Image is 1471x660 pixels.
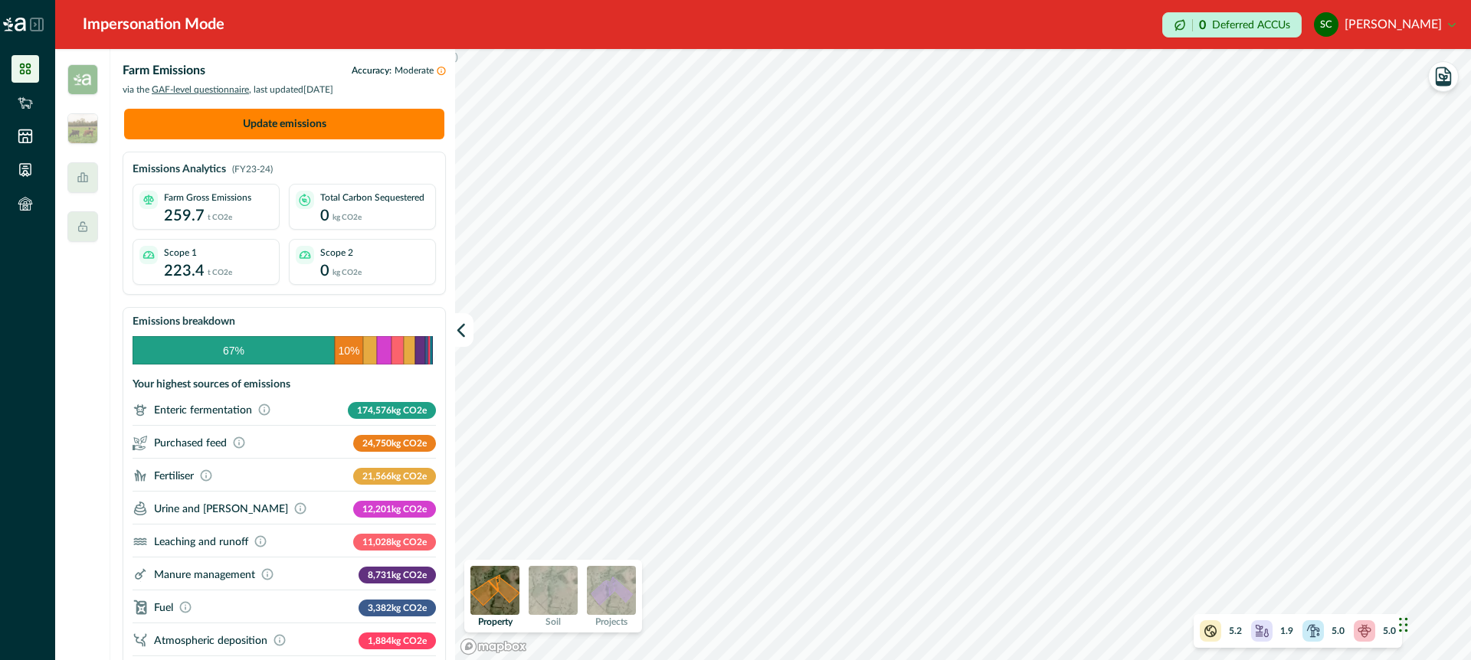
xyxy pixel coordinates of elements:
button: Update emissions [124,109,444,139]
p: via the , last updated [DATE] [123,83,446,100]
p: 1.9 [1280,624,1293,638]
p: kg CO2e [333,264,362,279]
p: Deferred ACCUs [1212,19,1290,31]
p: 223.4 [164,260,205,283]
p: 1,884 kg CO2e [359,632,436,649]
img: insight_readygraze-175b0a17.jpg [67,113,98,144]
p: Fertiliser [154,469,194,482]
button: simon costello[PERSON_NAME] [1314,6,1456,43]
p: Property [478,617,513,626]
p: Farm Emissions [123,61,205,80]
p: Scope 2 [320,246,353,260]
div: Drag [1399,602,1408,648]
span: Moderate [395,66,437,75]
p: 5.0 [1332,624,1345,638]
p: 24,750 kg CO2e [353,435,436,452]
img: Logo [3,18,26,31]
p: 0 [1199,19,1206,31]
p: Scope 1 [164,246,197,260]
img: soil preview [529,566,578,615]
canvas: Map [455,49,1471,660]
a: Mapbox logo [460,638,527,655]
img: property preview [470,566,519,615]
p: 11,028 kg CO2e [353,534,436,551]
p: 12,201 kg CO2e [353,501,436,518]
p: 5.0 [1383,624,1396,638]
p: 21,566 kg CO2e [353,468,436,485]
p: Projects [595,617,627,626]
p: Total Carbon Sequestered [320,191,424,204]
p: Your highest sources of emissions [133,377,290,393]
div: Impersonation Mode [83,13,224,36]
iframe: Chat Widget [1394,586,1471,660]
p: Urine and [PERSON_NAME] [154,502,288,515]
p: 174,576 kg CO2e [348,402,436,419]
p: Emissions Analytics [133,162,226,178]
p: 8,731 kg CO2e [359,567,436,583]
p: kg CO2e [333,209,362,224]
p: Farm Gross Emissions [164,191,251,204]
p: (FY23-24) [232,162,273,176]
p: t CO2e [208,264,232,279]
svg: Emissions Breakdown [133,336,433,364]
p: Leaching and runoff [154,535,248,547]
img: insight_carbon-39e2b7a3.png [67,64,98,95]
p: Soil [545,617,561,626]
p: 3,382 kg CO2e [359,600,436,616]
p: 0 [320,204,329,227]
p: Emissions breakdown [133,314,235,330]
p: Atmospheric deposition [154,634,267,646]
p: Fuel [154,601,173,613]
p: t CO2e [208,209,232,224]
p: 259.7 [164,204,205,227]
svg: ; [133,534,148,549]
p: 0 [320,260,329,283]
p: Manure management [154,568,255,580]
span: Accuracy: [352,66,395,75]
img: projects preview [587,566,636,615]
p: Enteric fermentation [154,404,252,416]
p: 5.2 [1229,624,1242,638]
p: Purchased feed [154,436,227,449]
span: GAF-level questionnaire [152,85,249,94]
